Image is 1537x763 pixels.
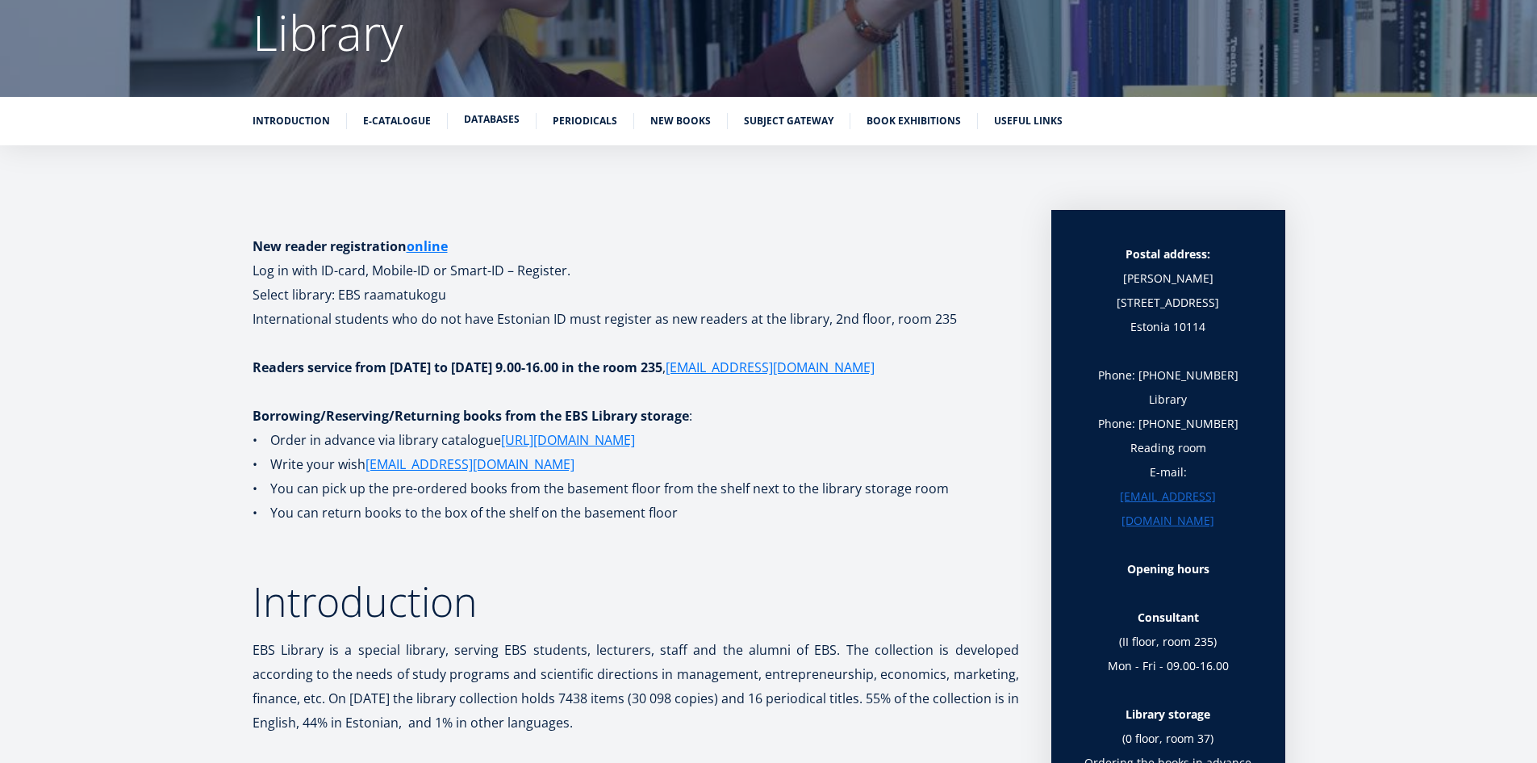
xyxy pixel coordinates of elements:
[1138,610,1199,625] strong: Consultant
[553,113,617,129] a: Periodicals
[501,428,635,452] a: [URL][DOMAIN_NAME]
[1126,706,1210,722] strong: Library storage
[253,638,1019,735] p: EBS Library is a special library, serving EBS students, lecturers, staff and the alumni of EBS. T...
[253,404,1019,428] p: :
[1084,460,1253,533] p: E-mail:
[253,355,1019,379] p: ,
[1084,484,1253,533] a: [EMAIL_ADDRESS][DOMAIN_NAME]
[253,283,1019,331] p: Select library: EBS raamatukogu International students who do not have Estonian ID must register ...
[1126,246,1210,262] strong: Postal address:
[253,234,1019,283] p: Log in with ID-card, Mobile-ID or Smart-ID – Register.
[253,237,448,255] strong: New reader registration
[253,113,330,129] a: Introduction
[666,355,875,379] a: [EMAIL_ADDRESS][DOMAIN_NAME]
[363,113,431,129] a: E-catalogue
[650,113,711,129] a: New books
[994,113,1063,129] a: Useful links
[1084,266,1253,339] p: [PERSON_NAME][STREET_ADDRESS] Estonia 10114
[407,234,448,258] a: online
[464,111,520,128] a: Databases
[1127,561,1209,576] strong: Opening hours
[253,358,662,376] strong: Readers service from [DATE] to [DATE] 9.00-16.00 in the room 235
[1084,363,1253,412] p: Phone: [PHONE_NUMBER] Library
[253,581,1019,622] h2: Introduction
[365,452,574,476] a: [EMAIL_ADDRESS][DOMAIN_NAME]
[253,407,689,425] strong: Borrowing/Reserving/Returning books from the EBS Library storage
[1084,606,1253,678] p: (II floor, room 235) Mon - Fri - 09.00-16.00
[1084,412,1253,460] p: Phone: [PHONE_NUMBER] Reading room
[253,428,1019,525] p: • Order in advance via library catalogue • Write your wish • You can pick up the pre-ordered book...
[867,113,961,129] a: Book exhibitions
[744,113,833,129] a: Subject Gateway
